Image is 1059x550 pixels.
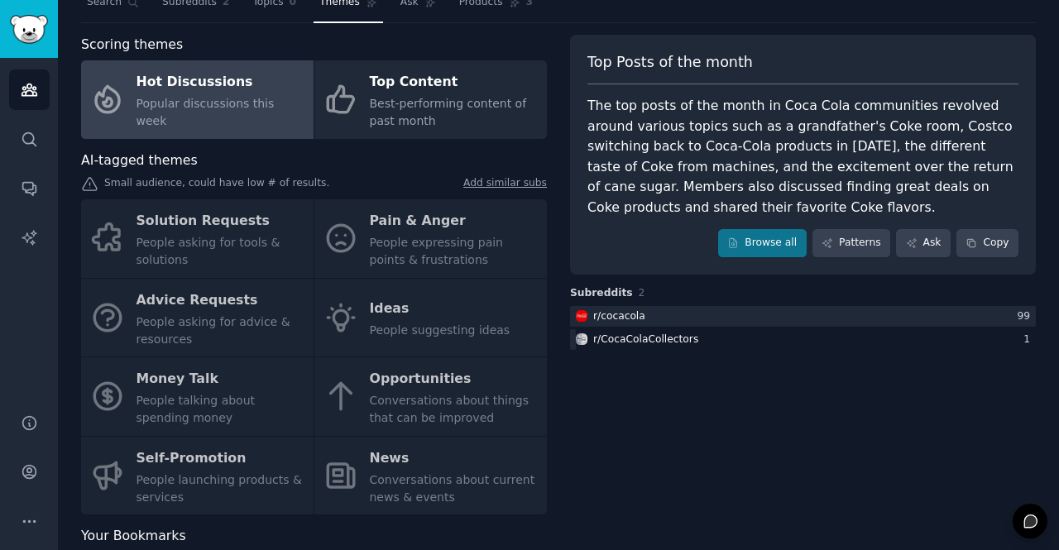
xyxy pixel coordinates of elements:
[81,526,186,547] span: Your Bookmarks
[81,60,314,139] a: Hot DiscussionsPopular discussions this week
[370,69,539,96] div: Top Content
[587,96,1018,218] div: The top posts of the month in Coca Cola communities revolved around various topics such as a gran...
[370,97,527,127] span: Best-performing content of past month
[81,35,183,55] span: Scoring themes
[570,306,1036,327] a: cocacolar/cocacola99
[1017,309,1036,324] div: 99
[137,69,305,96] div: Hot Discussions
[593,309,645,324] div: r/ cocacola
[570,286,633,301] span: Subreddits
[576,333,587,345] img: CocaColaCollectors
[1023,332,1036,347] div: 1
[137,97,275,127] span: Popular discussions this week
[314,60,547,139] a: Top ContentBest-performing content of past month
[812,229,890,257] a: Patterns
[956,229,1018,257] button: Copy
[570,329,1036,350] a: CocaColaCollectorsr/CocaColaCollectors1
[576,310,587,322] img: cocacola
[81,176,547,194] div: Small audience, could have low # of results.
[718,229,807,257] a: Browse all
[10,15,48,44] img: GummySearch logo
[593,332,698,347] div: r/ CocaColaCollectors
[81,151,198,171] span: AI-tagged themes
[463,176,547,194] a: Add similar subs
[639,287,645,299] span: 2
[587,52,753,73] span: Top Posts of the month
[896,229,951,257] a: Ask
